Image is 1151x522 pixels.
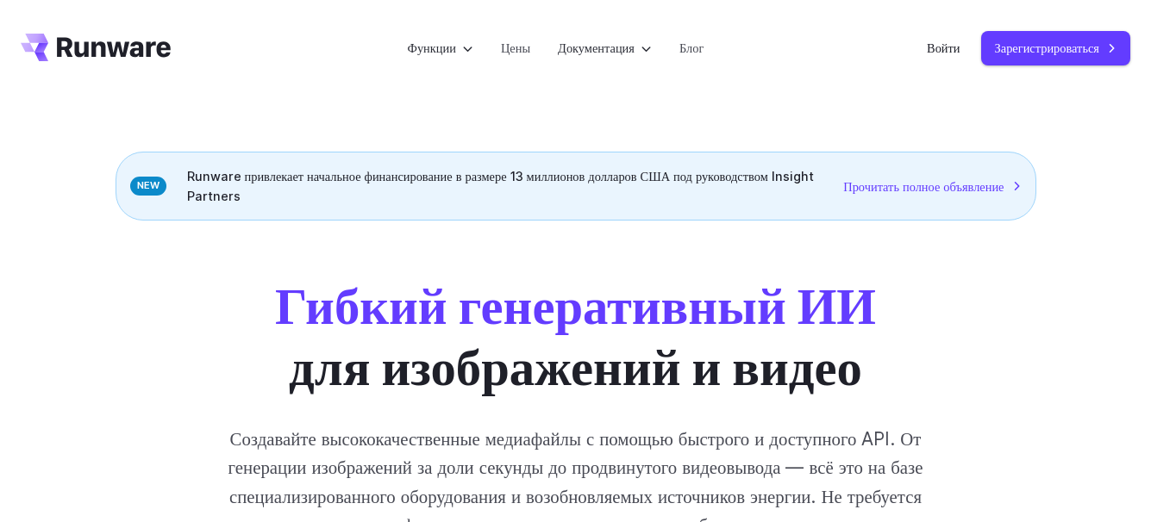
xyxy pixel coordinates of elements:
font: для изображений и видео [289,336,862,397]
font: Зарегистрироваться [995,40,1099,55]
font: Блог [679,40,704,55]
font: Runware привлекает начальное финансирование в размере 13 миллионов долларов США под руководством ... [187,169,814,203]
a: Войти [927,38,960,58]
font: Цены [501,40,530,55]
a: Цены [501,38,530,58]
a: Блог [679,38,704,58]
a: Перейти к / [21,34,171,61]
font: Прочитать полное объявление [843,179,1004,194]
font: Гибкий генеративный ИИ [275,275,876,336]
font: Функции [408,40,456,55]
font: Войти [927,40,960,55]
font: Документация [558,40,635,55]
a: Прочитать полное объявление [843,177,1021,196]
a: Зарегистрироваться [981,31,1130,65]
